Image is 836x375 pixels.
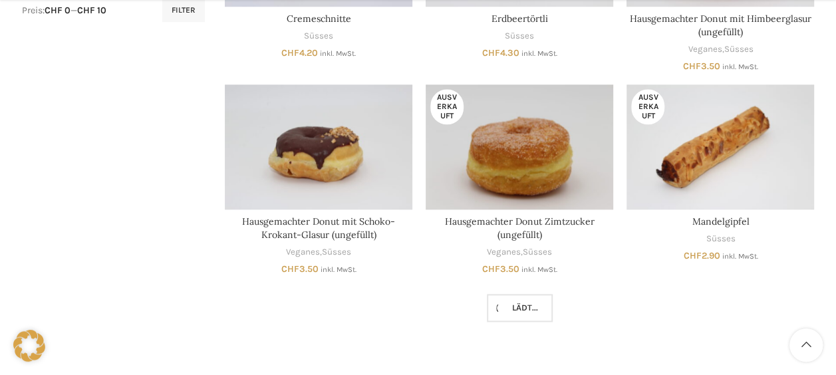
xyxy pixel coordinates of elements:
[683,61,701,72] span: CHF
[722,252,758,261] small: inkl. MwSt.
[482,47,500,59] span: CHF
[789,328,823,362] a: Scroll to top button
[523,246,552,259] a: Süsses
[225,84,412,209] a: Hausgemachter Donut mit Schoko-Krokant-Glasur (ungefüllt)
[304,30,333,43] a: Süsses
[487,246,521,259] a: Veganes
[706,233,735,245] a: Süsses
[521,49,557,58] small: inkl. MwSt.
[45,5,70,16] span: CHF 0
[322,246,351,259] a: Süsses
[445,215,595,241] a: Hausgemachter Donut Zimtzucker (ungefüllt)
[722,62,758,71] small: inkl. MwSt.
[627,43,814,56] div: ,
[225,246,412,259] div: ,
[724,43,753,56] a: Süsses
[688,43,722,56] a: Veganes
[321,265,356,274] small: inkl. MwSt.
[77,5,106,16] span: CHF 10
[683,61,720,72] bdi: 3.50
[627,84,814,209] a: Mandelgipfel
[631,89,664,124] span: Ausverkauft
[630,13,811,38] a: Hausgemachter Donut mit Himbeerglasur (ungefüllt)
[320,49,356,58] small: inkl. MwSt.
[501,303,538,313] span: Lädt...
[692,215,749,227] a: Mandelgipfel
[482,47,519,59] bdi: 4.30
[482,263,500,275] span: CHF
[281,263,299,275] span: CHF
[281,47,318,59] bdi: 4.20
[683,250,720,261] bdi: 2.90
[482,263,519,275] bdi: 3.50
[281,263,319,275] bdi: 3.50
[287,13,351,25] a: Cremeschnitte
[683,250,701,261] span: CHF
[521,265,557,274] small: inkl. MwSt.
[491,13,548,25] a: Erdbeertörtli
[426,246,613,259] div: ,
[281,47,299,59] span: CHF
[505,30,534,43] a: Süsses
[242,215,395,241] a: Hausgemachter Donut mit Schoko-Krokant-Glasur (ungefüllt)
[286,246,320,259] a: Veganes
[426,84,613,209] a: Hausgemachter Donut Zimtzucker (ungefüllt)
[430,89,464,124] span: Ausverkauft
[22,4,106,17] div: Preis: —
